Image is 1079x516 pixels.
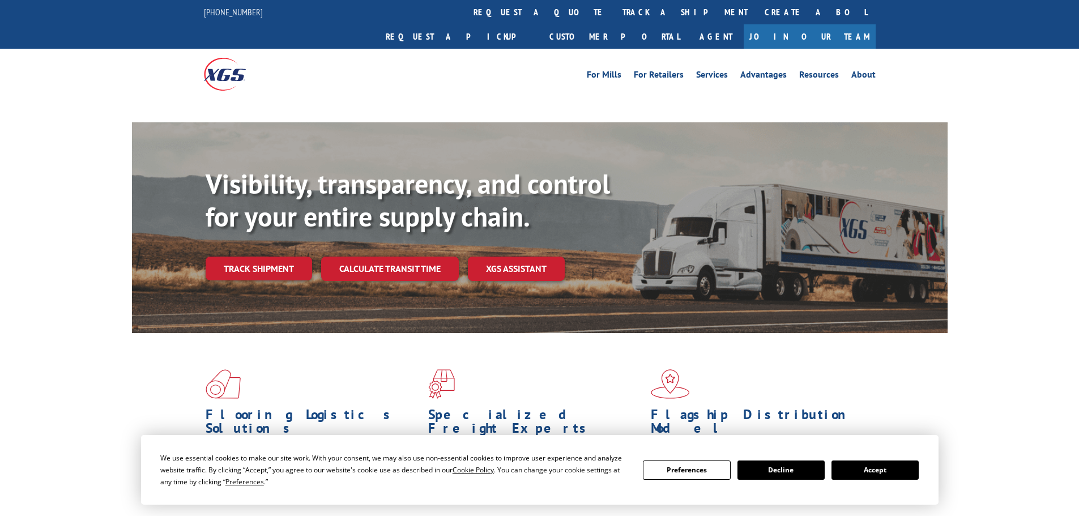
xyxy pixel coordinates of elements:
[799,70,839,83] a: Resources
[688,24,744,49] a: Agent
[651,369,690,399] img: xgs-icon-flagship-distribution-model-red
[206,166,610,234] b: Visibility, transparency, and control for your entire supply chain.
[740,70,787,83] a: Advantages
[651,408,865,441] h1: Flagship Distribution Model
[643,460,730,480] button: Preferences
[851,70,876,83] a: About
[468,257,565,281] a: XGS ASSISTANT
[428,369,455,399] img: xgs-icon-focused-on-flooring-red
[453,465,494,475] span: Cookie Policy
[696,70,728,83] a: Services
[541,24,688,49] a: Customer Portal
[831,460,919,480] button: Accept
[634,70,684,83] a: For Retailers
[587,70,621,83] a: For Mills
[206,369,241,399] img: xgs-icon-total-supply-chain-intelligence-red
[206,257,312,280] a: Track shipment
[428,408,642,441] h1: Specialized Freight Experts
[206,408,420,441] h1: Flooring Logistics Solutions
[737,460,825,480] button: Decline
[377,24,541,49] a: Request a pickup
[160,452,629,488] div: We use essential cookies to make our site work. With your consent, we may also use non-essential ...
[321,257,459,281] a: Calculate transit time
[744,24,876,49] a: Join Our Team
[225,477,264,487] span: Preferences
[141,435,939,505] div: Cookie Consent Prompt
[204,6,263,18] a: [PHONE_NUMBER]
